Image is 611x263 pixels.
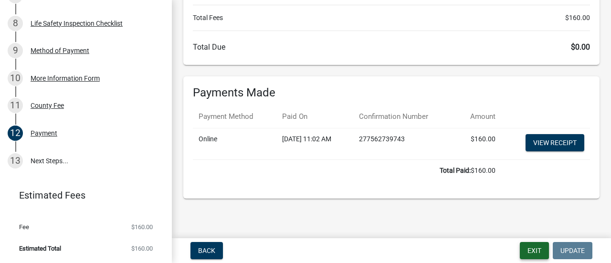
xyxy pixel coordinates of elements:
button: Update [553,242,592,259]
span: Update [560,247,585,254]
h6: Payments Made [193,86,590,100]
div: 9 [8,43,23,58]
td: 277562739743 [353,128,455,159]
td: $160.00 [455,128,501,159]
span: Fee [19,224,29,230]
th: Payment Method [193,105,276,128]
div: 11 [8,98,23,113]
span: Back [198,247,215,254]
div: 12 [8,126,23,141]
li: Total Fees [193,13,590,23]
span: $160.00 [131,245,153,252]
th: Amount [455,105,501,128]
div: 10 [8,71,23,86]
h6: Total Due [193,42,590,52]
td: Online [193,128,276,159]
b: Total Paid: [440,167,471,174]
th: Paid On [276,105,353,128]
th: Confirmation Number [353,105,455,128]
span: Estimated Total [19,245,61,252]
td: $160.00 [193,159,501,181]
span: $160.00 [565,13,590,23]
span: $160.00 [131,224,153,230]
button: Exit [520,242,549,259]
div: 8 [8,16,23,31]
div: County Fee [31,102,64,109]
a: Estimated Fees [8,186,157,205]
div: 13 [8,153,23,168]
a: View receipt [526,134,584,151]
span: $0.00 [571,42,590,52]
div: Method of Payment [31,47,89,54]
div: More Information Form [31,75,100,82]
div: Life Safety Inspection Checklist [31,20,123,27]
div: Payment [31,130,57,137]
td: [DATE] 11:02 AM [276,128,353,159]
button: Back [190,242,223,259]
